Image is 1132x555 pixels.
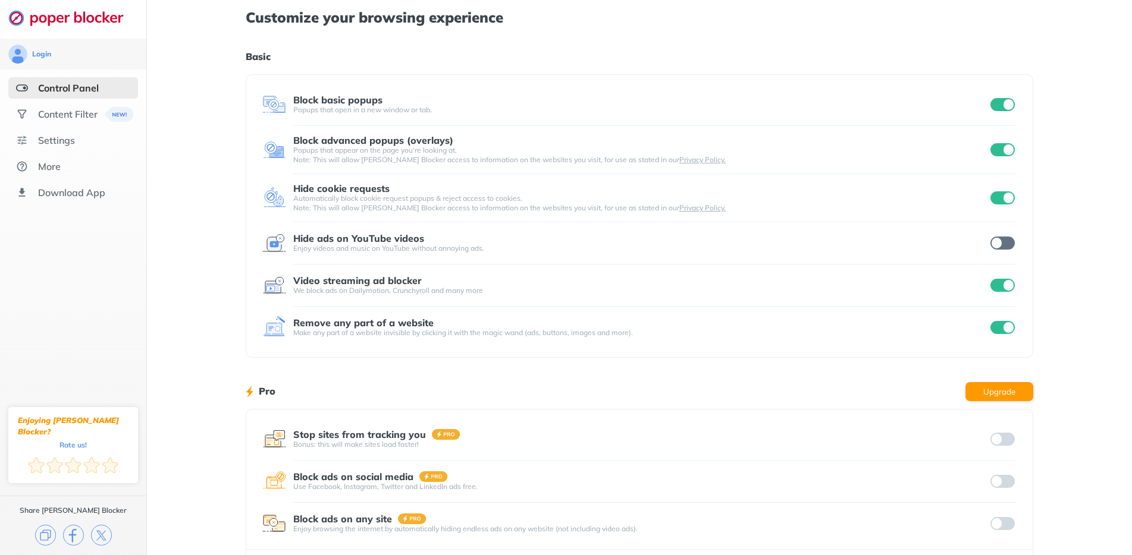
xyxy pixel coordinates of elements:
[246,10,1034,25] h1: Customize your browsing experience
[38,82,99,94] div: Control Panel
[16,160,28,172] img: about.svg
[293,233,424,244] div: Hide ads on YouTube videos
[293,513,392,524] div: Block ads on any site
[293,328,988,338] div: Make any part of a website invisible by clicking it with the magic wand (ads, buttons, images and...
[59,442,87,447] div: Rate us!
[293,317,434,328] div: Remove any part of a website
[398,513,427,524] img: pro-badge.svg
[246,384,253,399] img: lighting bolt
[293,286,988,295] div: We block ads on Dailymotion, Crunchyroll and many more
[293,183,390,194] div: Hide cookie requests
[8,45,27,64] img: avatar.svg
[91,525,112,545] img: x.svg
[293,482,988,491] div: Use Facebook, Instagram, Twitter and LinkedIn ads free.
[262,231,286,255] img: feature icon
[38,134,75,146] div: Settings
[432,429,460,440] img: pro-badge.svg
[262,469,286,493] img: feature icon
[293,440,988,449] div: Bonus: this will make sites load faster!
[8,10,136,26] img: logo-webpage.svg
[679,203,726,212] a: Privacy Policy.
[262,93,286,116] img: feature icon
[259,383,275,399] h1: Pro
[246,49,1034,64] h1: Basic
[965,382,1033,401] button: Upgrade
[293,94,382,105] div: Block basic popups
[18,415,128,437] div: Enjoying [PERSON_NAME] Blocker?
[262,427,286,451] img: feature icon
[63,525,84,545] img: facebook.svg
[35,525,56,545] img: copy.svg
[419,471,448,482] img: pro-badge.svg
[32,49,51,59] div: Login
[293,429,426,440] div: Stop sites from tracking you
[293,244,988,253] div: Enjoy videos and music on YouTube without annoying ads.
[262,273,286,297] img: feature icon
[262,316,286,339] img: feature icon
[16,187,28,198] img: download-app.svg
[262,512,286,535] img: feature icon
[16,108,28,120] img: social.svg
[20,506,127,515] div: Share [PERSON_NAME] Blocker
[101,107,130,122] img: menuBanner.svg
[262,138,286,162] img: feature icon
[679,155,726,164] a: Privacy Policy.
[262,186,286,210] img: feature icon
[293,135,453,146] div: Block advanced popups (overlays)
[16,82,28,94] img: features-selected.svg
[38,160,61,172] div: More
[293,471,413,482] div: Block ads on social media
[38,187,105,198] div: Download App
[293,275,422,286] div: Video streaming ad blocker
[293,146,988,165] div: Popups that appear on the page you’re looking at. Note: This will allow [PERSON_NAME] Blocker acc...
[38,108,98,120] div: Content Filter
[293,194,988,213] div: Automatically block cookie request popups & reject access to cookies. Note: This will allow [PERS...
[16,134,28,146] img: settings.svg
[293,524,988,534] div: Enjoy browsing the internet by automatically hiding endless ads on any website (not including vid...
[293,105,988,115] div: Popups that open in a new window or tab.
